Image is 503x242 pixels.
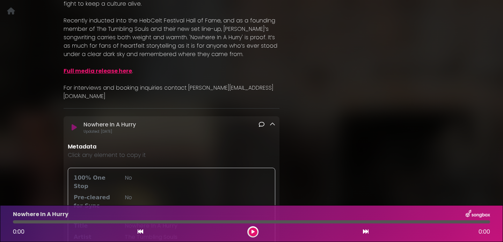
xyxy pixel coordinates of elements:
[125,193,132,201] span: No
[70,174,121,191] div: 100% One Stop
[466,210,490,219] img: songbox-logo-white.png
[83,129,275,134] p: Updated: [DATE]
[68,151,275,159] p: Click any element to copy it
[64,67,279,75] p: .
[13,228,24,236] span: 0:00
[64,67,132,75] a: Full media release here
[68,143,275,151] p: Metadata
[13,210,68,219] p: Nowhere In A Hurry
[479,228,490,236] span: 0:00
[70,193,121,210] div: Pre-cleared for Sync
[64,84,279,101] p: For interviews and booking inquiries contact [PERSON_NAME][EMAIL_ADDRESS][DOMAIN_NAME]
[125,174,132,182] span: No
[83,120,136,129] p: Nowhere In A Hurry
[64,16,279,58] p: Recently inducted into the HebCelt Festival Hall of Fame, and as a founding member of The Tumblin...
